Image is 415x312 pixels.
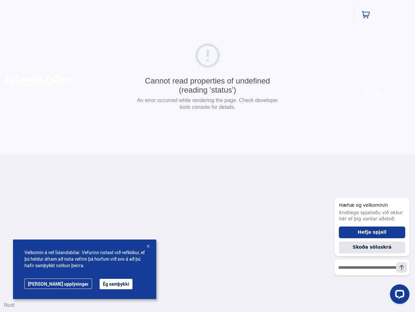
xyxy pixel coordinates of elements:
p: An error occurred while rendering the page. Check developer tools console for details. [134,97,281,110]
div: Cannot read properties of undefined (reading 'status') [134,76,281,94]
button: Ég samþykki [100,279,132,289]
a: Nuxt [4,302,15,308]
a: [PERSON_NAME] upplýsingar [24,279,92,289]
a: Skilmalar [364,66,384,72]
a: Söluskrá [364,77,382,83]
span: Velkomin á vef Íslandsbílar. Vefurinn notast við vefkökur, ef þú heldur áfram að nota vefinn þá h... [24,249,145,269]
a: Persónuverndarstefna [364,55,410,61]
iframe: LiveChat chat widget [329,186,412,309]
